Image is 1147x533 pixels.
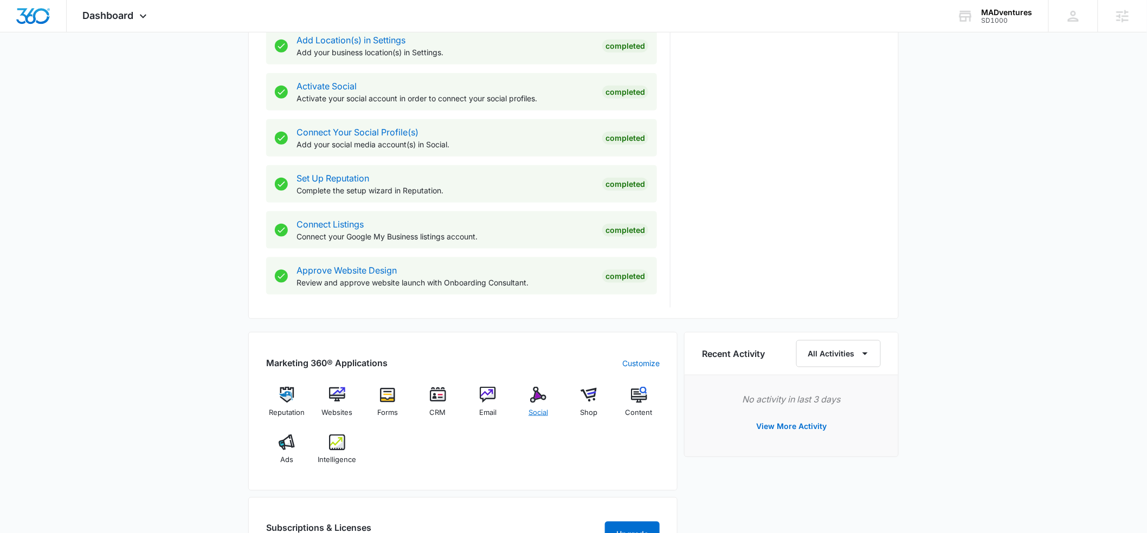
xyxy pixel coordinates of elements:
p: Complete the setup wizard in Reputation. [297,185,594,196]
p: Activate your social account in order to connect your social profiles. [297,93,594,104]
a: Customize [622,357,660,369]
a: Shop [568,387,610,426]
a: Ads [266,434,308,473]
a: Set Up Reputation [297,173,369,184]
div: account name [982,8,1033,17]
span: Shop [580,407,597,418]
div: Completed [602,132,648,145]
div: Completed [602,270,648,283]
div: account id [982,17,1033,24]
a: Connect Your Social Profile(s) [297,127,418,138]
a: Connect Listings [297,219,364,230]
p: Add your social media account(s) in Social. [297,139,594,150]
a: Add Location(s) in Settings [297,35,405,45]
button: View More Activity [745,413,837,439]
a: Content [618,387,660,426]
span: Intelligence [318,455,357,466]
button: All Activities [796,340,881,367]
div: Completed [602,178,648,191]
h2: Marketing 360® Applications [266,356,388,369]
span: Email [479,407,497,418]
span: Ads [280,455,293,466]
span: Social [529,407,548,418]
p: No activity in last 3 days [702,393,881,406]
span: CRM [430,407,446,418]
a: Forms [367,387,409,426]
span: Reputation [269,407,305,418]
div: Completed [602,86,648,99]
span: Content [626,407,653,418]
a: Social [518,387,559,426]
div: Completed [602,224,648,237]
a: Websites [317,387,358,426]
p: Add your business location(s) in Settings. [297,47,594,58]
div: Completed [602,40,648,53]
a: Email [467,387,509,426]
h6: Recent Activity [702,347,765,360]
a: Approve Website Design [297,265,397,276]
p: Review and approve website launch with Onboarding Consultant. [297,277,594,288]
span: Websites [322,407,353,418]
p: Connect your Google My Business listings account. [297,231,594,242]
a: Reputation [266,387,308,426]
span: Dashboard [83,10,134,21]
a: CRM [417,387,459,426]
a: Activate Social [297,81,357,92]
span: Forms [377,407,398,418]
a: Intelligence [317,434,358,473]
